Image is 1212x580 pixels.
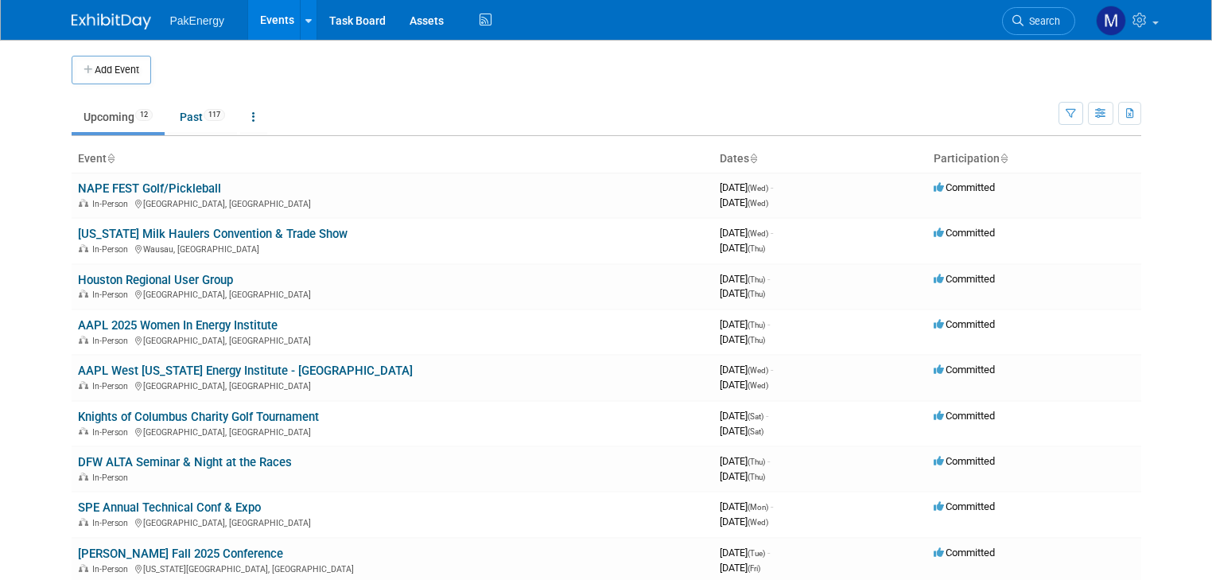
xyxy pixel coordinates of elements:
[720,318,770,330] span: [DATE]
[748,275,765,284] span: (Thu)
[78,273,233,287] a: Houston Regional User Group
[748,290,765,298] span: (Thu)
[78,425,707,438] div: [GEOGRAPHIC_DATA], [GEOGRAPHIC_DATA]
[78,287,707,300] div: [GEOGRAPHIC_DATA], [GEOGRAPHIC_DATA]
[934,227,995,239] span: Committed
[107,152,115,165] a: Sort by Event Name
[1024,15,1060,27] span: Search
[720,516,768,527] span: [DATE]
[748,336,765,344] span: (Thu)
[78,410,319,424] a: Knights of Columbus Charity Golf Tournament
[748,199,768,208] span: (Wed)
[720,227,773,239] span: [DATE]
[748,412,763,421] span: (Sat)
[92,381,133,391] span: In-Person
[92,473,133,483] span: In-Person
[771,500,773,512] span: -
[720,425,763,437] span: [DATE]
[78,455,292,469] a: DFW ALTA Seminar & Night at the Races
[767,318,770,330] span: -
[92,564,133,574] span: In-Person
[934,318,995,330] span: Committed
[927,146,1141,173] th: Participation
[168,102,237,132] a: Past117
[720,273,770,285] span: [DATE]
[79,199,88,207] img: In-Person Event
[720,500,773,512] span: [DATE]
[78,562,707,574] div: [US_STATE][GEOGRAPHIC_DATA], [GEOGRAPHIC_DATA]
[92,244,133,255] span: In-Person
[748,427,763,436] span: (Sat)
[771,364,773,376] span: -
[748,457,765,466] span: (Thu)
[934,364,995,376] span: Committed
[748,321,765,329] span: (Thu)
[720,333,765,345] span: [DATE]
[92,518,133,528] span: In-Person
[767,455,770,467] span: -
[204,109,225,121] span: 117
[72,102,165,132] a: Upcoming12
[79,336,88,344] img: In-Person Event
[79,427,88,435] img: In-Person Event
[713,146,927,173] th: Dates
[766,410,768,422] span: -
[78,197,707,209] div: [GEOGRAPHIC_DATA], [GEOGRAPHIC_DATA]
[92,199,133,209] span: In-Person
[78,242,707,255] div: Wausau, [GEOGRAPHIC_DATA]
[1000,152,1008,165] a: Sort by Participation Type
[934,273,995,285] span: Committed
[934,181,995,193] span: Committed
[934,547,995,559] span: Committed
[135,109,153,121] span: 12
[767,273,770,285] span: -
[79,381,88,389] img: In-Person Event
[1096,6,1126,36] img: Mary Walker
[748,366,768,375] span: (Wed)
[92,290,133,300] span: In-Person
[78,500,261,515] a: SPE Annual Technical Conf & Expo
[720,379,768,391] span: [DATE]
[78,227,348,241] a: [US_STATE] Milk Haulers Convention & Trade Show
[771,181,773,193] span: -
[78,318,278,333] a: AAPL 2025 Women In Energy Institute
[720,242,765,254] span: [DATE]
[748,244,765,253] span: (Thu)
[78,547,283,561] a: [PERSON_NAME] Fall 2025 Conference
[79,244,88,252] img: In-Person Event
[749,152,757,165] a: Sort by Start Date
[79,290,88,298] img: In-Person Event
[934,500,995,512] span: Committed
[748,184,768,193] span: (Wed)
[78,333,707,346] div: [GEOGRAPHIC_DATA], [GEOGRAPHIC_DATA]
[720,364,773,376] span: [DATE]
[79,564,88,572] img: In-Person Event
[78,379,707,391] div: [GEOGRAPHIC_DATA], [GEOGRAPHIC_DATA]
[748,518,768,527] span: (Wed)
[748,381,768,390] span: (Wed)
[720,547,770,559] span: [DATE]
[78,364,413,378] a: AAPL West [US_STATE] Energy Institute - [GEOGRAPHIC_DATA]
[720,287,765,299] span: [DATE]
[748,473,765,481] span: (Thu)
[79,473,88,481] img: In-Person Event
[720,197,768,208] span: [DATE]
[79,518,88,526] img: In-Person Event
[92,336,133,346] span: In-Person
[72,14,151,29] img: ExhibitDay
[170,14,224,27] span: PakEnergy
[720,562,760,574] span: [DATE]
[78,516,707,528] div: [GEOGRAPHIC_DATA], [GEOGRAPHIC_DATA]
[720,470,765,482] span: [DATE]
[720,455,770,467] span: [DATE]
[72,56,151,84] button: Add Event
[78,181,221,196] a: NAPE FEST Golf/Pickleball
[748,229,768,238] span: (Wed)
[92,427,133,438] span: In-Person
[934,410,995,422] span: Committed
[748,564,760,573] span: (Fri)
[748,503,768,512] span: (Mon)
[720,181,773,193] span: [DATE]
[934,455,995,467] span: Committed
[72,146,713,173] th: Event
